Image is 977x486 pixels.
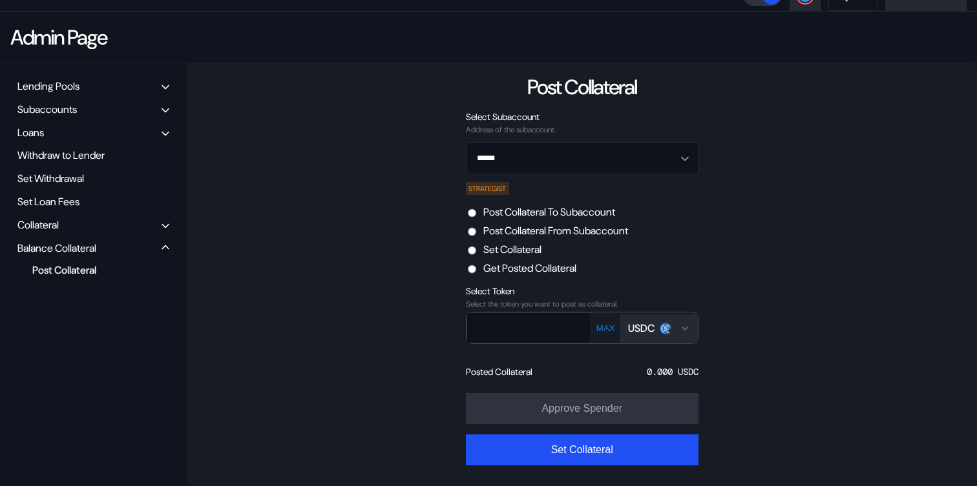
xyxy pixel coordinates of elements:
[17,126,44,139] div: Loans
[466,434,699,465] button: Set Collateral
[13,145,174,165] div: Withdraw to Lender
[660,323,671,334] img: usdc.png
[13,168,174,188] div: Set Withdrawal
[17,103,77,116] div: Subaccounts
[628,321,655,335] div: USDC
[483,205,615,219] label: Post Collateral To Subaccount
[466,111,699,123] div: Select Subaccount
[17,218,59,232] div: Collateral
[466,366,532,378] div: Posted Collateral
[26,261,152,279] div: Post Collateral
[527,74,636,101] div: Post Collateral
[466,142,699,174] button: Open menu
[483,243,541,256] label: Set Collateral
[466,393,699,424] button: Approve Spender
[17,241,96,255] div: Balance Collateral
[13,192,174,212] div: Set Loan Fees
[483,261,576,275] label: Get Posted Collateral
[10,24,107,51] div: Admin Page
[466,285,699,297] div: Select Token
[620,314,698,343] button: Open menu for selecting token for payment
[466,299,699,309] div: Select the token you want to post as collateral.
[666,327,673,334] img: svg+xml,%3c
[466,182,510,195] div: STRATEGIST
[17,79,79,93] div: Lending Pools
[593,323,619,334] button: MAX
[466,125,699,134] div: Address of the subaccount.
[483,224,628,238] label: Post Collateral From Subaccount
[647,366,699,378] div: 0.000 USDC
